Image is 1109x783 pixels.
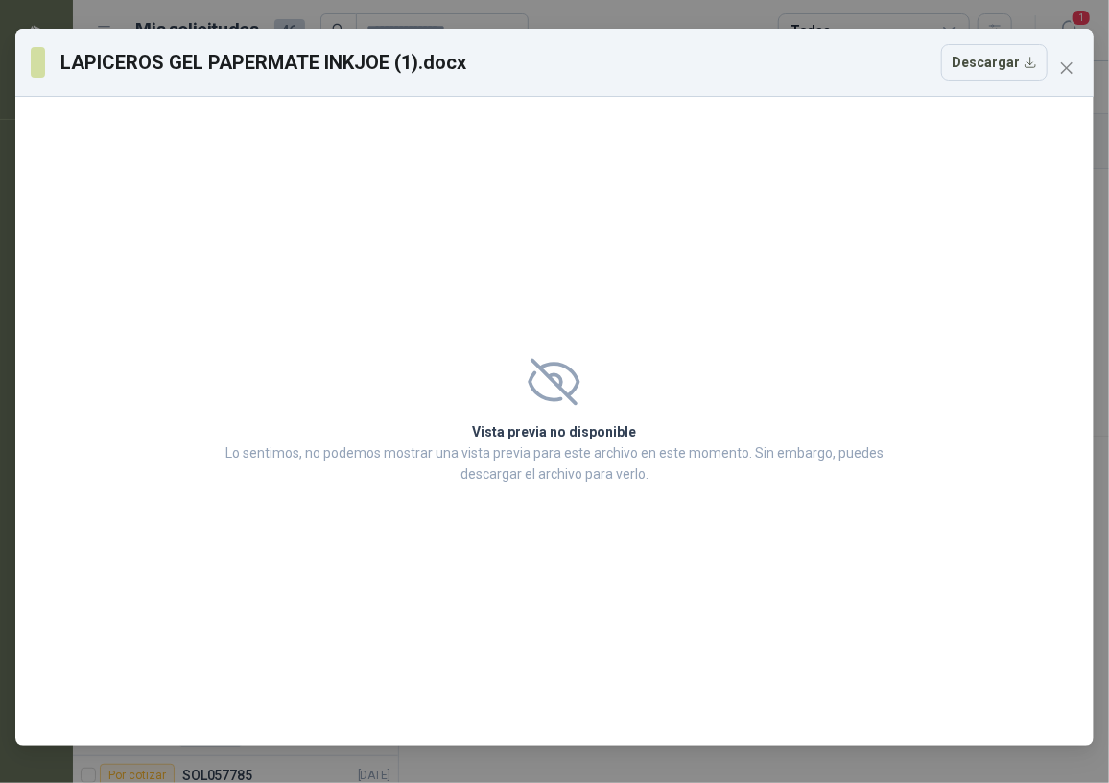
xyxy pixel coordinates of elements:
[1059,60,1074,76] span: close
[220,442,889,485] p: Lo sentimos, no podemos mostrar una vista previa para este archivo en este momento. Sin embargo, ...
[60,48,467,77] h3: LAPICEROS GEL PAPERMATE INKJOE (1).docx
[220,421,889,442] h2: Vista previa no disponible
[941,44,1048,81] button: Descargar
[1051,53,1082,83] button: Close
